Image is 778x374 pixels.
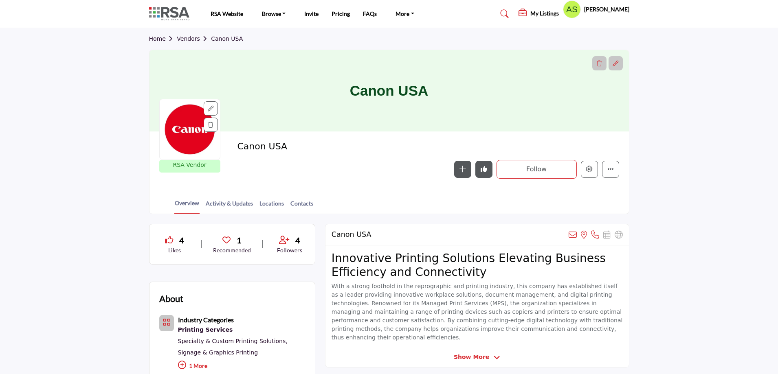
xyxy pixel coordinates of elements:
[475,161,492,178] button: Undo like
[159,246,190,254] p: Likes
[581,161,598,178] button: Edit company
[295,234,300,246] span: 4
[149,35,177,42] a: Home
[584,5,629,13] h5: [PERSON_NAME]
[332,252,623,279] h2: Innovative Printing Solutions Elevating Business Efficiency and Connectivity
[390,8,420,20] a: More
[237,234,242,246] span: 1
[259,199,284,213] a: Locations
[159,315,174,331] button: Category Icon
[178,325,305,335] div: Professional printing solutions, including large-format, digital, and offset printing for various...
[178,325,305,335] a: Printing Services
[149,7,193,20] img: site Logo
[363,10,377,17] a: FAQs
[173,161,206,169] p: RSA Vendor
[178,316,234,324] b: Industry Categories
[211,10,243,17] a: RSA Website
[332,10,350,17] a: Pricing
[492,7,514,20] a: Search
[497,160,577,179] button: Follow
[178,317,234,324] a: Industry Categories
[274,246,305,254] p: Followers
[290,199,314,213] a: Contacts
[530,10,559,17] h5: My Listings
[205,199,253,213] a: Activity & Updates
[609,56,623,70] div: Aspect Ratio:6:1,Size:1200x200px
[179,234,184,246] span: 4
[256,8,292,20] a: Browse
[332,230,371,239] h2: Canon USA
[304,10,319,17] a: Invite
[174,199,200,214] a: Overview
[454,353,489,361] span: Show More
[332,282,623,342] p: With a strong foothold in the reprographic and printing industry, this company has established it...
[178,349,258,356] a: Signage & Graphics Printing
[178,338,288,344] a: Specialty & Custom Printing Solutions,
[237,141,461,152] h2: Canon USA
[211,35,243,42] a: Canon USA
[563,0,581,18] button: Show hide supplier dropdown
[350,50,429,131] h1: Canon USA
[213,246,251,254] p: Recommended
[204,101,218,116] div: Aspect Ratio:1:1,Size:400x400px
[602,161,619,178] button: More details
[177,35,211,42] a: Vendors
[519,9,559,19] div: My Listings
[159,292,183,305] h2: About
